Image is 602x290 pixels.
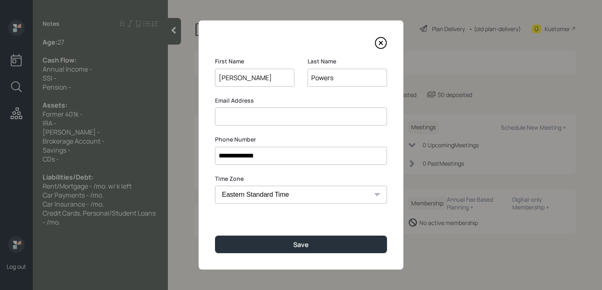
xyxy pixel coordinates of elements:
[215,236,387,253] button: Save
[215,57,294,65] label: First Name
[215,175,387,183] label: Time Zone
[293,240,309,249] div: Save
[308,57,387,65] label: Last Name
[215,97,387,105] label: Email Address
[215,135,387,144] label: Phone Number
